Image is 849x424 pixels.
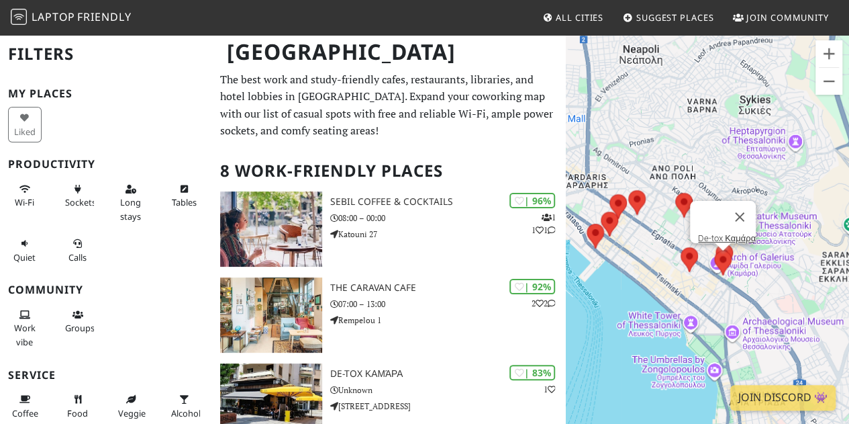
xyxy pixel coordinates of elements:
[698,233,756,243] a: De-tox Καμάρα
[15,196,34,208] span: Stable Wi-Fi
[8,87,204,100] h3: My Places
[330,282,566,294] h3: The Caravan Cafe
[61,232,95,268] button: Calls
[61,388,95,424] button: Food
[723,201,756,233] button: Close
[13,251,36,263] span: Quiet
[531,211,555,237] p: 1 1 1
[67,407,88,419] span: Food
[330,368,566,380] h3: De-tox Καμάρα
[815,68,842,95] button: Zoom out
[114,178,148,227] button: Long stays
[636,11,714,24] span: Suggest Places
[537,5,609,30] a: All Cities
[65,196,96,208] span: Power sockets
[14,322,36,347] span: People working
[220,192,322,267] img: Sebil Coffee & Cocktails
[330,196,566,208] h3: Sebil Coffee & Cocktails
[61,304,95,339] button: Groups
[543,383,555,396] p: 1
[509,193,555,208] div: | 96%
[330,298,566,310] p: 07:00 – 13:00
[167,178,201,214] button: Tables
[114,388,148,424] button: Veggie
[8,284,204,296] h3: Community
[212,192,566,267] a: Sebil Coffee & Cocktails | 96% 111 Sebil Coffee & Cocktails 08:00 – 00:00 Katouni 27
[212,278,566,353] a: The Caravan Cafe | 92% 22 The Caravan Cafe 07:00 – 13:00 Rempelou 1
[617,5,719,30] a: Suggest Places
[531,297,555,310] p: 2 2
[68,251,87,263] span: Video/audio calls
[65,322,95,334] span: Group tables
[120,196,141,222] span: Long stays
[171,407,201,419] span: Alcohol
[509,365,555,380] div: | 83%
[77,9,131,24] span: Friendly
[330,228,566,241] p: Katouni 27
[746,11,829,24] span: Join Community
[8,178,42,214] button: Wi-Fi
[32,9,75,24] span: Laptop
[728,5,834,30] a: Join Community
[61,178,95,214] button: Sockets
[330,314,566,327] p: Rempelou 1
[11,6,132,30] a: LaptopFriendly LaptopFriendly
[11,9,27,25] img: LaptopFriendly
[220,71,558,140] p: The best work and study-friendly cafes, restaurants, libraries, and hotel lobbies in [GEOGRAPHIC_...
[8,304,42,353] button: Work vibe
[220,278,322,353] img: The Caravan Cafe
[815,40,842,67] button: Zoom in
[730,385,836,411] a: Join Discord 👾
[330,212,566,224] p: 08:00 – 00:00
[556,11,603,24] span: All Cities
[8,34,204,75] h2: Filters
[8,369,204,382] h3: Service
[330,384,566,396] p: Unknown
[8,388,42,424] button: Coffee
[8,232,42,268] button: Quiet
[330,400,566,413] p: [STREET_ADDRESS]
[118,407,146,419] span: Veggie
[8,158,204,171] h3: Productivity
[12,407,38,419] span: Coffee
[509,279,555,294] div: | 92%
[171,196,196,208] span: Work-friendly tables
[167,388,201,424] button: Alcohol
[216,34,563,71] h1: [GEOGRAPHIC_DATA]
[220,151,558,192] h2: 8 Work-Friendly Places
